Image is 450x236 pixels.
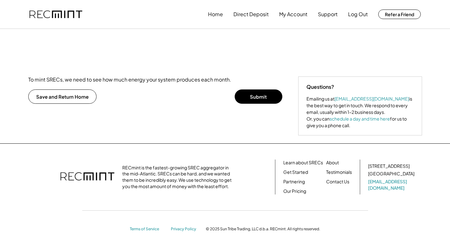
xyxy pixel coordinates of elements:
div: RECmint is the fastest-growing SREC aggregator in the mid-Atlantic. SRECs can be hard, and we wan... [122,165,235,189]
a: schedule a day and time here [330,116,390,121]
button: Log Out [348,8,368,21]
img: recmint-logotype%403x.png [30,10,82,18]
a: Learn about SRECs [283,160,323,166]
a: Our Pricing [283,188,306,194]
button: Submit [235,89,282,104]
button: Home [208,8,223,21]
button: Save and Return Home [28,89,97,104]
button: Direct Deposit [233,8,269,21]
button: Support [318,8,338,21]
button: My Account [279,8,307,21]
div: Emailing us at is the best way to get in touch. We respond to every email, usually within 1-2 bus... [306,95,414,129]
a: Terms of Service [130,226,165,232]
div: [GEOGRAPHIC_DATA] [368,171,414,177]
a: [EMAIL_ADDRESS][DOMAIN_NAME] [334,96,409,102]
div: To mint SRECs, we need to see how much energy your system produces each month. [28,76,231,83]
div: Questions? [306,83,334,91]
img: recmint-logotype%403x.png [60,166,114,188]
a: Contact Us [326,179,349,185]
a: Partnering [283,179,305,185]
div: © 2025 Sun Tribe Trading, LLC d.b.a. RECmint. All rights reserved. [206,226,320,232]
div: [STREET_ADDRESS] [368,163,410,169]
a: About [326,160,339,166]
a: Testimonials [326,169,352,175]
a: Privacy Policy [171,226,199,232]
button: Refer a Friend [378,10,421,19]
a: Get Started [283,169,308,175]
a: [EMAIL_ADDRESS][DOMAIN_NAME] [368,179,416,191]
